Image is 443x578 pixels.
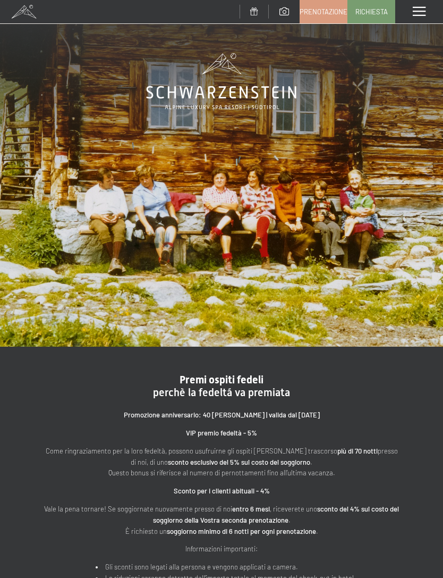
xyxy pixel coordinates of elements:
span: Premi ospiti fedeli [180,373,263,386]
p: Vale la pena tornare! Se soggiornate nuovamente presso di noi , riceverete uno . È richiesto un . [42,504,401,537]
li: Gli sconti sono legati alla persona e vengono applicati a camera. [96,562,356,573]
strong: entro 6 mesi [232,505,270,513]
span: perchè la fedeltá va premiata [153,386,290,399]
strong: sconto esclusivo del 5% sul costo del soggiorno [168,458,310,466]
strong: più di 70 notti [337,447,378,455]
strong: VIP premio fedeltà - 5% [186,429,257,437]
span: Richiesta [355,7,388,16]
span: Prenotazione [300,7,347,16]
a: Prenotazione [300,1,347,23]
strong: Promozione anniversario: 40 [PERSON_NAME] | valida dal [DATE] [124,411,320,419]
p: Informazioni importanti: [42,543,401,555]
strong: Sconto per i clienti abituali - 4% [174,487,270,495]
a: Richiesta [348,1,395,23]
strong: soggiorno minimo di 6 notti per ogni prenotazione [167,527,316,535]
strong: sconto del 4% sul costo del soggiorno della Vostra seconda prenotazione [153,505,399,524]
p: Come ringraziamento per la loro fedeltà, possono usufruirne gli ospiti [PERSON_NAME] trascorso pr... [42,446,401,479]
